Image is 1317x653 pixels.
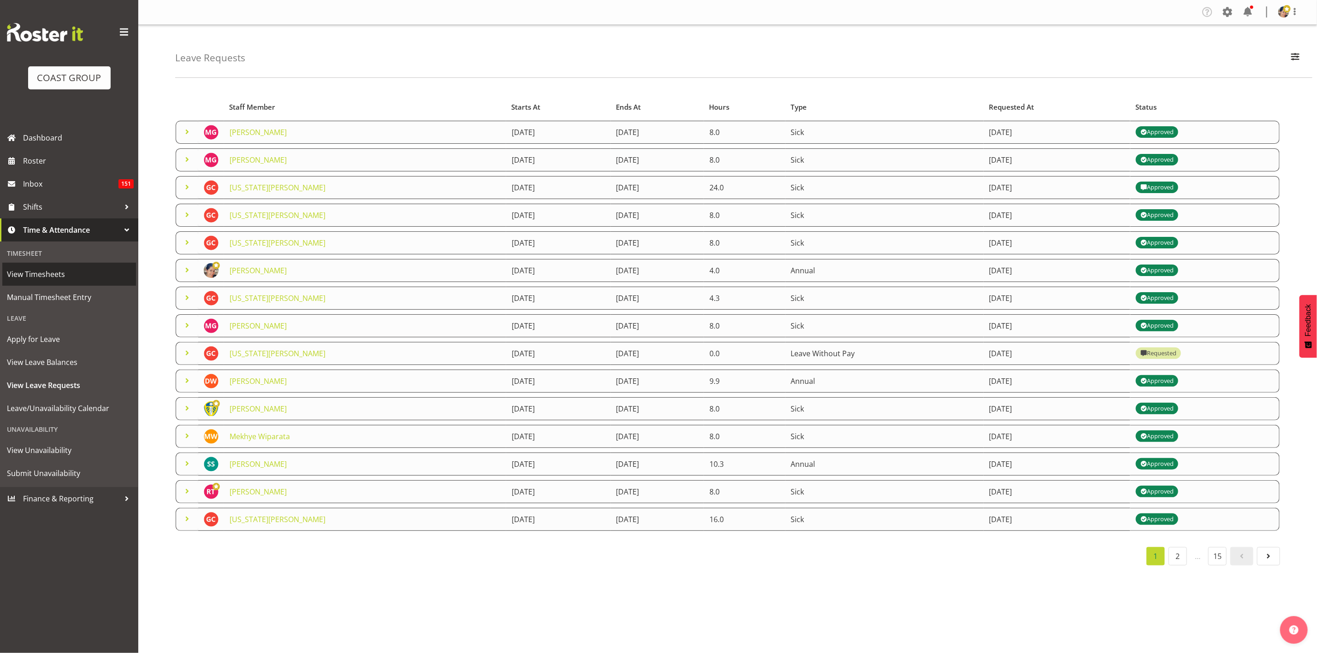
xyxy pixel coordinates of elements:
[2,351,136,374] a: View Leave Balances
[1278,6,1289,18] img: nicola-ransome074dfacac28780df25dcaf637c6ea5be.png
[704,204,785,227] td: 8.0
[611,480,704,503] td: [DATE]
[7,443,131,457] span: View Unavailability
[204,484,219,499] img: reuben-thomas8009.jpg
[704,314,785,337] td: 8.0
[7,466,131,480] span: Submit Unavailability
[1140,376,1174,387] div: Approved
[616,102,641,112] span: Ends At
[2,439,136,462] a: View Unavailability
[984,231,1131,254] td: [DATE]
[611,287,704,310] td: [DATE]
[23,131,134,145] span: Dashboard
[1136,102,1157,112] span: Status
[23,492,120,506] span: Finance & Reporting
[204,512,219,527] img: georgia-costain9019.jpg
[704,370,785,393] td: 9.9
[230,459,287,469] a: [PERSON_NAME]
[1140,320,1174,331] div: Approved
[506,480,610,503] td: [DATE]
[506,259,610,282] td: [DATE]
[611,342,704,365] td: [DATE]
[704,259,785,282] td: 4.0
[1140,431,1174,442] div: Approved
[785,342,984,365] td: Leave Without Pay
[1208,547,1227,565] a: 15
[506,231,610,254] td: [DATE]
[37,71,101,85] div: COAST GROUP
[7,401,131,415] span: Leave/Unavailability Calendar
[2,397,136,420] a: Leave/Unavailability Calendar
[230,431,290,441] a: Mekhye Wiparata
[704,480,785,503] td: 8.0
[984,148,1131,171] td: [DATE]
[704,397,785,420] td: 8.0
[204,153,219,167] img: martin-gorzeman9478.jpg
[2,374,136,397] a: View Leave Requests
[785,453,984,476] td: Annual
[984,287,1131,310] td: [DATE]
[7,23,83,41] img: Rosterit website logo
[704,176,785,199] td: 24.0
[785,204,984,227] td: Sick
[704,425,785,448] td: 8.0
[230,293,325,303] a: [US_STATE][PERSON_NAME]
[2,263,136,286] a: View Timesheets
[204,346,219,361] img: georgia-costain9019.jpg
[230,348,325,359] a: [US_STATE][PERSON_NAME]
[23,200,120,214] span: Shifts
[512,102,541,112] span: Starts At
[230,487,287,497] a: [PERSON_NAME]
[785,480,984,503] td: Sick
[2,420,136,439] div: Unavailability
[1140,459,1174,470] div: Approved
[204,125,219,140] img: martin-gorzeman9478.jpg
[1140,265,1174,276] div: Approved
[230,155,287,165] a: [PERSON_NAME]
[23,177,118,191] span: Inbox
[230,404,287,414] a: [PERSON_NAME]
[1286,48,1305,68] button: Filter Employees
[506,314,610,337] td: [DATE]
[230,238,325,248] a: [US_STATE][PERSON_NAME]
[611,121,704,144] td: [DATE]
[506,508,610,531] td: [DATE]
[1140,348,1176,359] div: Requested
[611,176,704,199] td: [DATE]
[175,53,245,63] h4: Leave Requests
[704,508,785,531] td: 16.0
[204,429,219,444] img: mekhye-wiparata10797.jpg
[23,223,120,237] span: Time & Attendance
[785,176,984,199] td: Sick
[506,342,610,365] td: [DATE]
[984,370,1131,393] td: [DATE]
[506,176,610,199] td: [DATE]
[1140,154,1174,165] div: Approved
[506,287,610,310] td: [DATE]
[7,267,131,281] span: View Timesheets
[230,321,287,331] a: [PERSON_NAME]
[785,397,984,420] td: Sick
[984,259,1131,282] td: [DATE]
[704,121,785,144] td: 8.0
[1140,486,1174,497] div: Approved
[7,355,131,369] span: View Leave Balances
[785,508,984,531] td: Sick
[785,121,984,144] td: Sick
[204,318,219,333] img: martin-gorzeman9478.jpg
[709,102,730,112] span: Hours
[611,425,704,448] td: [DATE]
[204,180,219,195] img: georgia-costain9019.jpg
[506,397,610,420] td: [DATE]
[506,425,610,448] td: [DATE]
[611,204,704,227] td: [DATE]
[7,332,131,346] span: Apply for Leave
[984,508,1131,531] td: [DATE]
[1289,625,1299,635] img: help-xxl-2.png
[611,148,704,171] td: [DATE]
[791,102,807,112] span: Type
[1140,127,1174,138] div: Approved
[204,235,219,250] img: georgia-costain9019.jpg
[2,309,136,328] div: Leave
[785,314,984,337] td: Sick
